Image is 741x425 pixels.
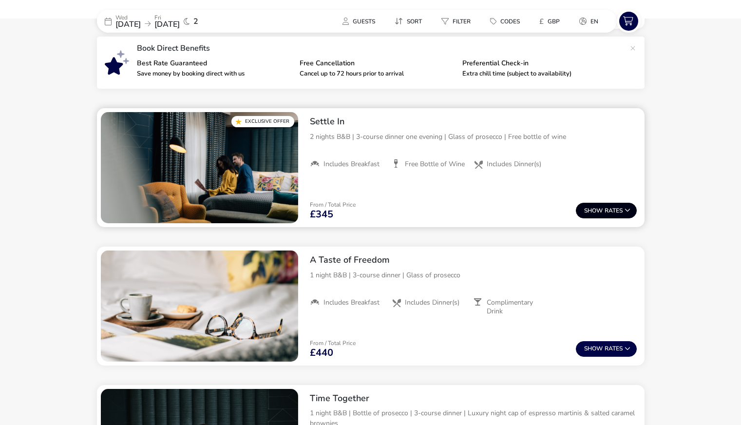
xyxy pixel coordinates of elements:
[302,108,645,176] div: Settle In2 nights B&B | 3-course dinner one evening | Glass of prosecco | Free bottle of wineIncl...
[532,14,571,28] naf-pibe-menu-bar-item: £GBP
[323,160,380,169] span: Includes Breakfast
[154,15,180,20] p: Fri
[453,18,471,25] span: Filter
[101,251,298,362] swiper-slide: 1 / 1
[310,393,637,404] h2: Time Together
[353,18,375,25] span: Guests
[115,19,141,30] span: [DATE]
[462,60,617,67] p: Preferential Check-in
[310,116,637,127] h2: Settle In
[434,14,482,28] naf-pibe-menu-bar-item: Filter
[300,71,455,77] p: Cancel up to 72 hours prior to arrival
[487,298,547,316] span: Complimentary Drink
[532,14,568,28] button: £GBP
[193,18,198,25] span: 2
[137,60,292,67] p: Best Rate Guaranteed
[310,348,333,358] span: £440
[115,15,141,20] p: Wed
[137,44,625,52] p: Book Direct Benefits
[405,298,459,307] span: Includes Dinner(s)
[387,14,434,28] naf-pibe-menu-bar-item: Sort
[101,112,298,223] swiper-slide: 1 / 1
[571,14,610,28] naf-pibe-menu-bar-item: en
[571,14,606,28] button: en
[590,18,598,25] span: en
[300,60,455,67] p: Free Cancellation
[310,270,637,280] p: 1 night B&B | 3-course dinner | Glass of prosecco
[407,18,422,25] span: Sort
[387,14,430,28] button: Sort
[434,14,478,28] button: Filter
[335,14,383,28] button: Guests
[539,17,544,26] i: £
[310,132,637,142] p: 2 nights B&B | 3-course dinner one evening | Glass of prosecco | Free bottle of wine
[310,254,637,266] h2: A Taste of Freedom
[310,202,356,208] p: From / Total Price
[137,71,292,77] p: Save money by booking direct with us
[548,18,560,25] span: GBP
[482,14,532,28] naf-pibe-menu-bar-item: Codes
[97,10,243,33] div: Wed[DATE]Fri[DATE]2
[462,71,617,77] p: Extra chill time (subject to availability)
[405,160,465,169] span: Free Bottle of Wine
[335,14,387,28] naf-pibe-menu-bar-item: Guests
[154,19,180,30] span: [DATE]
[231,116,294,127] div: Exclusive Offer
[487,160,541,169] span: Includes Dinner(s)
[500,18,520,25] span: Codes
[576,203,637,218] button: ShowRates
[323,298,380,307] span: Includes Breakfast
[584,346,605,352] span: Show
[310,340,356,346] p: From / Total Price
[584,208,605,214] span: Show
[302,247,645,324] div: A Taste of Freedom1 night B&B | 3-course dinner | Glass of proseccoIncludes BreakfastIncludes Din...
[576,341,637,357] button: ShowRates
[482,14,528,28] button: Codes
[310,210,333,219] span: £345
